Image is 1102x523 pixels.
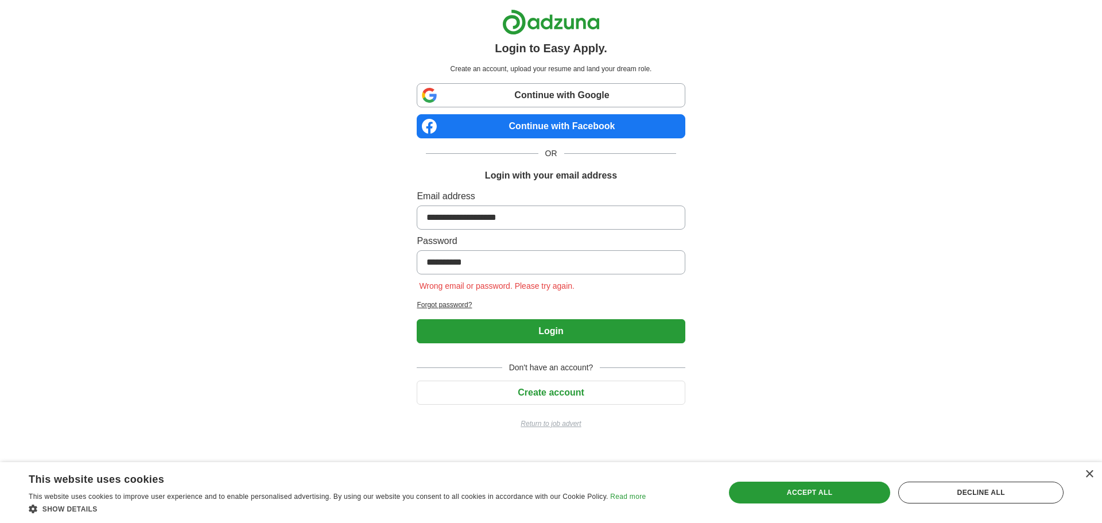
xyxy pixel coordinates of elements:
[610,493,646,501] a: Read more, opens a new window
[419,64,682,74] p: Create an account, upload your resume and land your dream role.
[42,505,98,513] span: Show details
[417,319,685,343] button: Login
[538,148,564,160] span: OR
[417,189,685,203] label: Email address
[417,83,685,107] a: Continue with Google
[898,482,1064,503] div: Decline all
[485,169,617,183] h1: Login with your email address
[729,482,891,503] div: Accept all
[1085,470,1093,479] div: Close
[417,381,685,405] button: Create account
[502,9,600,35] img: Adzuna logo
[417,281,577,290] span: Wrong email or password. Please try again.
[29,503,646,514] div: Show details
[417,234,685,248] label: Password
[29,493,608,501] span: This website uses cookies to improve user experience and to enable personalised advertising. By u...
[417,419,685,429] a: Return to job advert
[29,469,617,486] div: This website uses cookies
[417,114,685,138] a: Continue with Facebook
[495,40,607,57] h1: Login to Easy Apply.
[417,300,685,310] a: Forgot password?
[502,362,600,374] span: Don't have an account?
[417,388,685,397] a: Create account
